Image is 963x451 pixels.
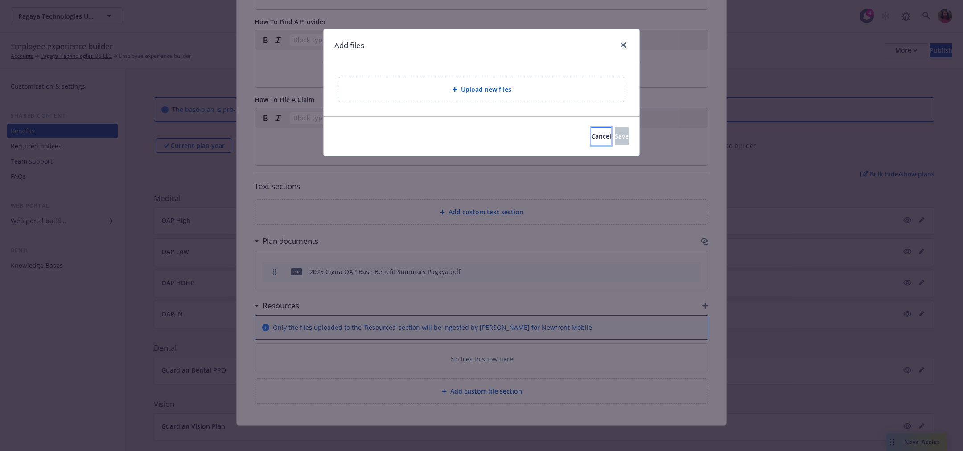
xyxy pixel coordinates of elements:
[334,40,364,51] h1: Add files
[338,77,625,102] div: Upload new files
[615,132,629,140] span: Save
[591,127,611,145] button: Cancel
[461,85,511,94] span: Upload new files
[618,40,629,50] a: close
[591,132,611,140] span: Cancel
[615,127,629,145] button: Save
